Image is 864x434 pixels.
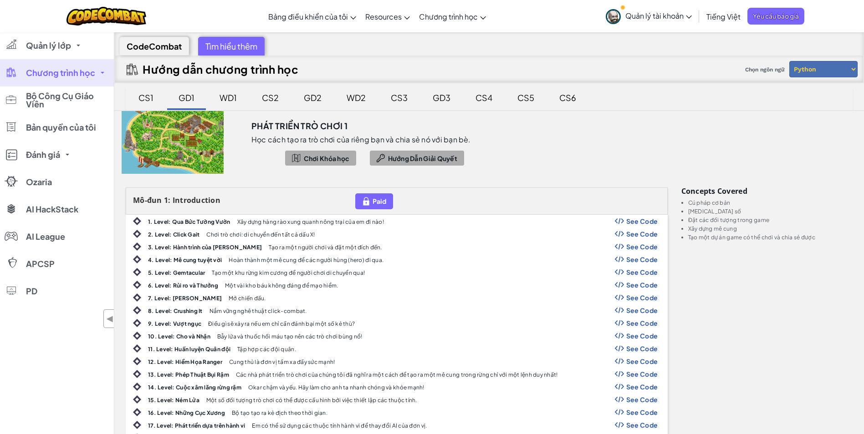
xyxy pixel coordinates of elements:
[26,92,108,108] span: Bộ Công Cụ Giáo Viên
[127,64,138,75] img: IconCurriculumGuide.svg
[681,187,853,195] h3: Concepts covered
[615,269,624,275] img: Show Code Logo
[133,293,141,302] img: IconIntro.svg
[615,333,624,339] img: Show Code Logo
[688,226,853,232] li: Xây dựng mê cung
[237,219,384,225] p: Xây dựng hàng rào xung quanh nông trại của em đi nào!
[615,358,624,364] img: Show Code Logo
[702,4,745,29] a: Tiếng Việt
[606,9,621,24] img: avatar
[129,87,163,108] div: CS1
[626,243,658,250] span: See Code
[337,87,375,108] div: WD2
[424,87,460,108] div: GD3
[419,12,478,21] span: Chương trình học
[688,208,853,214] li: [MEDICAL_DATA] số
[706,12,741,21] span: Tiếng Việt
[148,295,222,302] b: 7. Level: [PERSON_NAME]
[148,346,230,353] b: 11. Level: Huấn luyện Quân đội
[304,155,350,162] span: Chơi Khóa học
[133,421,141,429] img: IconIntro.svg
[615,384,624,390] img: Show Code Logo
[626,396,658,403] span: See Code
[229,295,266,301] p: Mở chiến đấu.
[229,257,383,263] p: Hoàn thành một mê cung để các người hùng (hero) đi qua.
[148,422,245,429] b: 17. Level: Phát triển dựa trên hành vi
[626,294,658,301] span: See Code
[626,383,658,390] span: See Code
[217,333,363,339] p: Bẫy lửa và thuốc hồi máu tạo nên các trò chơi bùng nổ!
[210,308,307,314] p: Nắm vững nghê thuật click-combat.
[626,409,658,416] span: See Code
[626,332,658,339] span: See Code
[106,312,114,325] span: ◀
[148,409,225,416] b: 16. Level: Những Cục Xương
[148,257,222,263] b: 4. Level: Mê cung tuyệt vời
[148,358,222,365] b: 12. Level: Hiểm Họa Ranger
[206,397,417,403] p: Một số đối tượng trò chơi có thể được cấu hình bởi việc thiết lập các thuộc tính.
[388,155,457,162] span: Hướng Dẫn Giải Quyết
[148,231,199,238] b: 2. Level: Click Gait
[370,151,464,166] button: Hướng Dẫn Giải Quyết
[133,268,141,276] img: IconIntro.svg
[133,408,141,416] img: IconIntro.svg
[747,8,804,25] a: Yêu cầu báo giá
[615,243,624,250] img: Show Code Logo
[626,281,658,288] span: See Code
[550,87,585,108] div: CS6
[615,307,624,313] img: Show Code Logo
[626,319,658,327] span: See Code
[148,244,262,251] b: 3. Level: Hành trình của [PERSON_NAME]
[295,87,331,108] div: GD2
[236,372,558,378] p: Các nhà phát triển trò chơi của chúng tôi đã nghĩ ra một cách để tạo ra một mê cung trong rừng ch...
[225,283,338,288] p: Một vài kho báu không đáng để mạo hiểm.
[133,242,141,251] img: IconIntro.svg
[264,4,361,29] a: Bảng điều khiển của tôi
[26,205,78,213] span: AI HackStack
[26,69,95,77] span: Chương trình học
[626,358,658,365] span: See Code
[625,11,692,20] span: Quản lý tài khoản
[143,63,299,76] h2: Hướng dẫn chương trình học
[626,256,658,263] span: See Code
[601,2,696,30] a: Quản lý tài khoản
[373,197,386,205] span: Paid
[148,320,201,327] b: 9. Level: Vượt ngục
[133,383,141,391] img: IconIntro.svg
[164,195,171,205] span: 1:
[148,282,218,289] b: 6. Level: Rủi ro và Thưởng
[248,384,424,390] p: Okar chậm và yếu. Hãy làm cho anh ta nhanh chóng và khỏe mạnh!
[229,359,335,365] p: Cung thủ là đơn vị tầm xa đầy sức mạnh!
[212,270,365,276] p: Tạo một khu rừng kim cương để người chơi di chuyển qua!
[626,421,658,429] span: See Code
[626,268,658,276] span: See Code
[251,135,471,144] p: Học cách tạo ra trò chơi của riêng bạn và chia sẻ nó với bạn bè.
[133,332,141,340] img: IconIntro.svg
[615,396,624,403] img: Show Code Logo
[148,218,230,225] b: 1. Level: Qua Bức Tường Vườn
[253,87,288,108] div: CS2
[148,269,205,276] b: 5. Level: Gemtacular
[133,255,141,263] img: IconIntro.svg
[615,422,624,428] img: Show Code Logo
[133,319,141,327] img: IconIntro.svg
[741,63,788,76] span: Chọn ngôn ngữ
[626,230,658,237] span: See Code
[615,218,624,224] img: Show Code Logo
[133,357,141,365] img: IconIntro.svg
[210,87,246,108] div: WD1
[688,200,853,206] li: Cú pháp cơ bản
[148,397,199,404] b: 15. Level: Ném Lửa
[361,4,414,29] a: Resources
[237,346,296,352] p: Tập hợp các đội quân.
[688,234,853,240] li: Tạo một dự án game có thể chơi và chia sẻ được
[148,384,241,391] b: 14. Level: Cuộc xâm lăng rừng rậm
[252,423,427,429] p: Em có thể sử dụng các thuộc tính hành vi để thay đổi AI của đơn vị.
[615,371,624,377] img: Show Code Logo
[133,306,141,314] img: IconIntro.svg
[615,320,624,326] img: Show Code Logo
[615,345,624,352] img: Show Code Logo
[133,344,141,353] img: IconIntro.svg
[133,281,141,289] img: IconIntro.svg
